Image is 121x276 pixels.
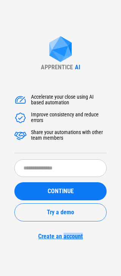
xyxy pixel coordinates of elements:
[14,112,26,124] img: Accelerate
[14,203,107,221] button: Try a demo
[48,188,74,194] span: CONTINUE
[14,94,26,106] img: Accelerate
[41,64,73,71] div: APPRENTICE
[45,36,76,64] img: Apprentice AI
[31,112,107,124] div: Improve consistency and reduce errors
[31,130,107,142] div: Share your automations with other team members
[47,209,74,215] span: Try a demo
[14,233,107,240] a: Create an account
[31,94,107,106] div: Accelerate your close using AI based automation
[75,64,80,71] div: AI
[14,130,26,142] img: Accelerate
[14,182,107,200] button: CONTINUE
